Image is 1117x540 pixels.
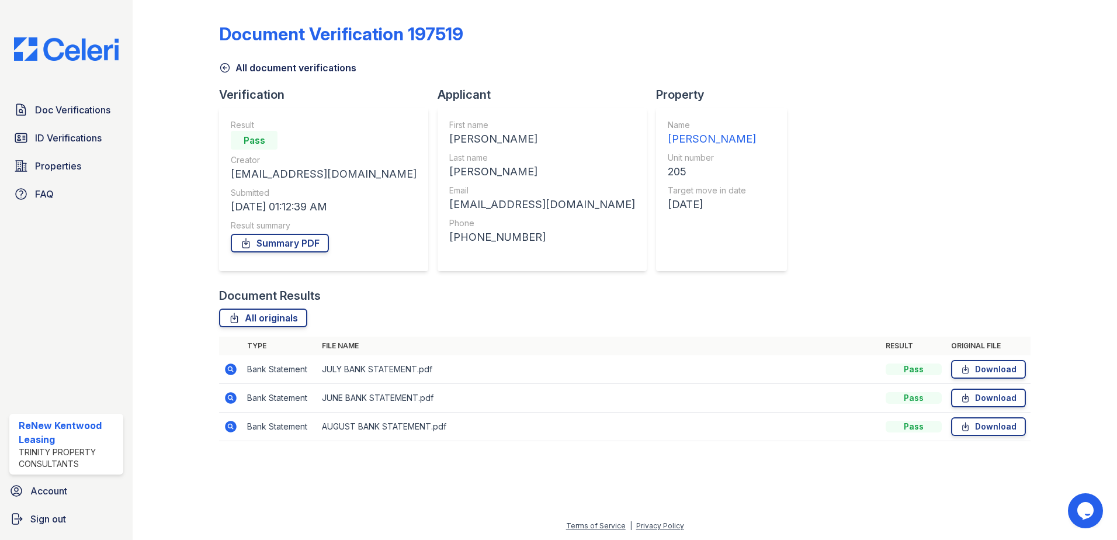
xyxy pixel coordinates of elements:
div: [EMAIL_ADDRESS][DOMAIN_NAME] [231,166,417,182]
th: Original file [946,337,1031,355]
div: Pass [886,392,942,404]
div: [EMAIL_ADDRESS][DOMAIN_NAME] [449,196,635,213]
img: CE_Logo_Blue-a8612792a0a2168367f1c8372b55b34899dd931a85d93a1a3d3e32e68fde9ad4.png [5,37,128,61]
div: Name [668,119,756,131]
div: [DATE] 01:12:39 AM [231,199,417,215]
a: Properties [9,154,123,178]
div: 205 [668,164,756,180]
td: Bank Statement [242,413,317,441]
div: Document Results [219,288,321,304]
a: Download [951,360,1026,379]
div: First name [449,119,635,131]
div: Pass [231,131,277,150]
div: ReNew Kentwood Leasing [19,418,119,446]
td: Bank Statement [242,355,317,384]
td: Bank Statement [242,384,317,413]
div: Result [231,119,417,131]
a: Sign out [5,507,128,531]
div: Target move in date [668,185,756,196]
th: File name [317,337,881,355]
a: Download [951,417,1026,436]
div: Email [449,185,635,196]
div: | [630,521,632,530]
div: Pass [886,421,942,432]
div: [PERSON_NAME] [668,131,756,147]
div: Last name [449,152,635,164]
a: Name [PERSON_NAME] [668,119,756,147]
td: JULY BANK STATEMENT.pdf [317,355,881,384]
div: Trinity Property Consultants [19,446,119,470]
a: All document verifications [219,61,356,75]
a: Doc Verifications [9,98,123,122]
div: Phone [449,217,635,229]
div: Verification [219,86,438,103]
th: Result [881,337,946,355]
iframe: chat widget [1068,493,1105,528]
a: All originals [219,309,307,327]
td: JUNE BANK STATEMENT.pdf [317,384,881,413]
span: Sign out [30,512,66,526]
div: Property [656,86,796,103]
div: Applicant [438,86,656,103]
a: Terms of Service [566,521,626,530]
div: [PERSON_NAME] [449,164,635,180]
a: Summary PDF [231,234,329,252]
a: ID Verifications [9,126,123,150]
div: Unit number [668,152,756,164]
a: FAQ [9,182,123,206]
span: ID Verifications [35,131,102,145]
span: Properties [35,159,81,173]
div: Creator [231,154,417,166]
div: Document Verification 197519 [219,23,463,44]
div: [PHONE_NUMBER] [449,229,635,245]
div: Result summary [231,220,417,231]
th: Type [242,337,317,355]
span: Doc Verifications [35,103,110,117]
div: Submitted [231,187,417,199]
a: Privacy Policy [636,521,684,530]
td: AUGUST BANK STATEMENT.pdf [317,413,881,441]
div: [DATE] [668,196,756,213]
div: Pass [886,364,942,375]
span: FAQ [35,187,54,201]
span: Account [30,484,67,498]
a: Account [5,479,128,503]
a: Download [951,389,1026,407]
div: [PERSON_NAME] [449,131,635,147]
